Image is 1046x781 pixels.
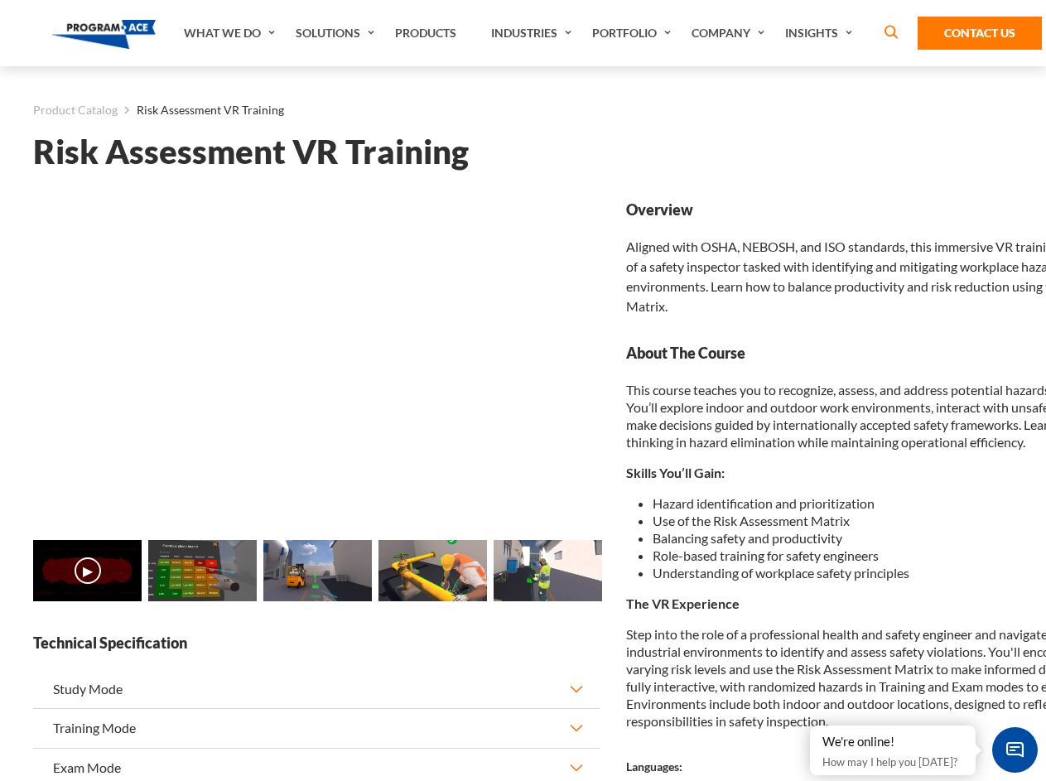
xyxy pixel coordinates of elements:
[75,557,101,584] button: ▶
[918,17,1042,50] a: Contact Us
[822,734,963,750] div: We're online!
[33,200,600,518] iframe: Risk Assessment VR Training - Video 0
[263,540,372,601] img: Risk Assessment VR Training - Preview 2
[33,670,600,708] button: Study Mode
[33,99,118,121] a: Product Catalog
[33,709,600,747] button: Training Mode
[148,540,257,601] img: Risk Assessment VR Training - Preview 1
[33,540,142,601] img: Risk Assessment VR Training - Video 0
[378,540,487,601] img: Risk Assessment VR Training - Preview 3
[51,20,157,49] img: Program-Ace
[992,727,1038,773] span: Chat Widget
[626,759,682,774] strong: Languages:
[33,633,600,653] strong: Technical Specification
[822,752,963,772] p: How may I help you [DATE]?
[118,99,284,121] li: Risk Assessment VR Training
[494,540,602,601] img: Risk Assessment VR Training - Preview 4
